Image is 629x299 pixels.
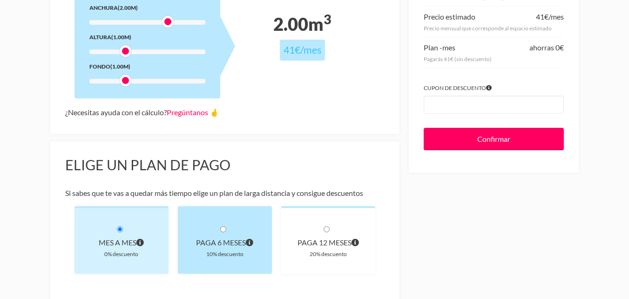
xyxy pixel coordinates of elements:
div: Mes a mes [89,236,154,249]
div: ¿Necesitas ayuda con el cálculo? [65,106,385,119]
span: 41€ [536,12,548,21]
span: mes [442,43,455,52]
a: Pregúntanos 🤞 [167,108,219,117]
span: Pagas al principio de cada mes por el volumen que ocupan tus cosas. A diferencia de otros planes ... [136,236,144,249]
span: Pagas cada 12 meses por el volumen que ocupan tus cosas. El precio incluye el descuento de 20% y ... [352,236,359,249]
div: Altura [89,32,205,42]
span: /mes [300,44,321,56]
div: 20% descuento [296,249,360,259]
div: paga 6 meses [193,236,257,249]
div: ahorras 0€ [529,41,564,54]
span: (2.00m) [118,4,138,11]
sup: 3 [324,11,331,27]
input: Confirmar [424,128,564,150]
span: 41€ [284,44,300,56]
div: Precio mensual que corresponde al espacio estimado [424,23,564,33]
div: Pagarás 41€ (sin descuento) [424,54,564,64]
div: Fondo [89,62,205,71]
div: paga 12 meses [296,236,360,249]
iframe: Chat Widget [582,254,629,299]
div: Precio estimado [424,10,475,23]
span: Si tienes algún cupón introdúcelo para aplicar el descuento [486,83,492,93]
span: (1.00m) [110,63,130,70]
div: Widget de chat [582,254,629,299]
div: 0% descuento [89,249,154,259]
span: 2.00 [273,14,308,35]
span: (1.00m) [111,34,131,41]
span: /mes [548,12,564,21]
div: Anchura [89,3,205,13]
span: m [308,14,331,35]
label: Cupon de descuento [424,83,564,93]
div: Plan - [424,41,455,54]
h3: Elige un plan de pago [65,156,385,174]
div: 10% descuento [193,249,257,259]
p: Si sabes que te vas a quedar más tiempo elige un plan de larga distancia y consigue descuentos [65,187,385,200]
span: Pagas cada 6 meses por el volumen que ocupan tus cosas. El precio incluye el descuento de 10% y e... [246,236,253,249]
